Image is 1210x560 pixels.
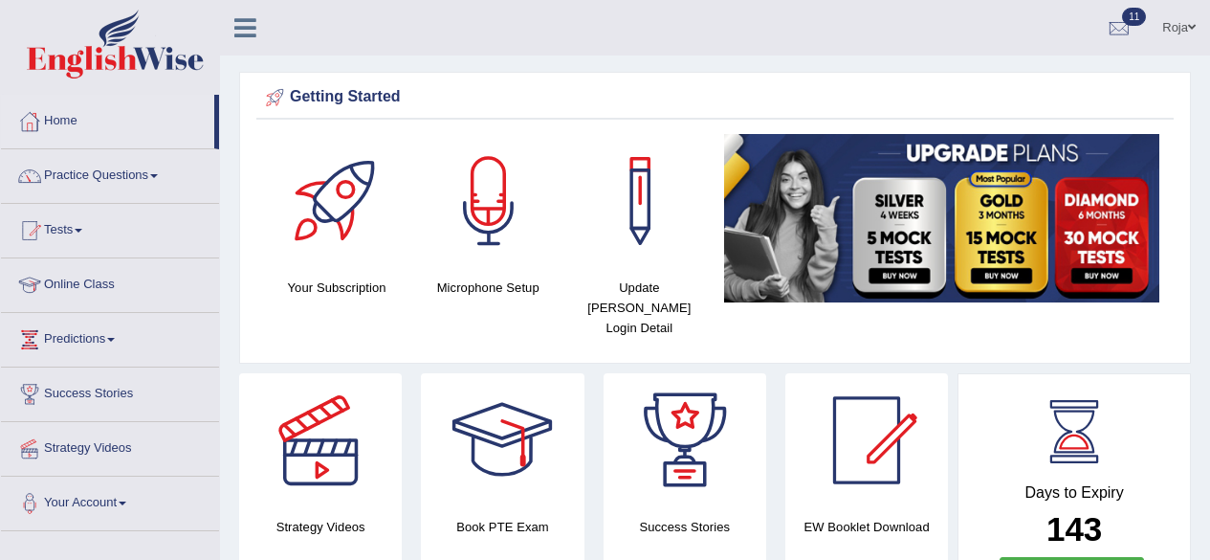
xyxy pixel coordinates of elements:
img: small5.jpg [724,134,1159,302]
b: 143 [1046,510,1102,548]
h4: Strategy Videos [239,517,402,537]
a: Online Class [1,258,219,306]
h4: Success Stories [604,517,766,537]
h4: Book PTE Exam [421,517,583,537]
a: Tests [1,204,219,252]
a: Success Stories [1,368,219,415]
a: Home [1,95,214,143]
h4: Days to Expiry [979,484,1169,502]
div: Getting Started [261,83,1169,112]
a: Predictions [1,313,219,361]
h4: Update [PERSON_NAME] Login Detail [573,278,705,338]
span: 11 [1122,8,1146,26]
h4: EW Booklet Download [785,517,948,537]
a: Your Account [1,477,219,525]
a: Practice Questions [1,149,219,197]
h4: Microphone Setup [422,278,554,298]
h4: Your Subscription [271,278,403,298]
a: Strategy Videos [1,422,219,470]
